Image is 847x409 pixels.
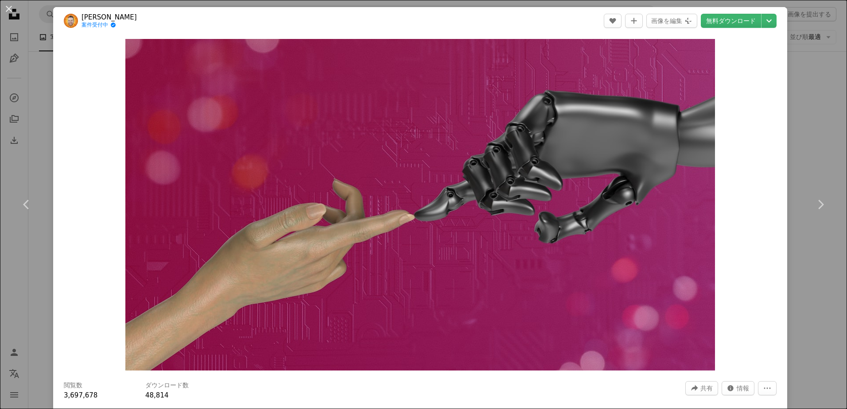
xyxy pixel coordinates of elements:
[700,382,713,395] span: 共有
[701,14,761,28] a: 無料ダウンロード
[794,162,847,247] a: 次へ
[646,14,697,28] button: 画像を編集
[737,382,749,395] span: 情報
[64,391,97,399] span: 3,697,678
[125,39,715,370] button: この画像でズームインする
[125,39,715,370] img: ピンクの背景の前で触れ合う両手
[64,14,78,28] img: Igor Omilaevのプロフィールを見る
[145,381,189,390] h3: ダウンロード数
[758,381,777,395] button: その他のアクション
[145,391,169,399] span: 48,814
[625,14,643,28] button: コレクションに追加する
[82,22,137,29] a: 案件受付中
[722,381,754,395] button: この画像に関する統計
[64,381,82,390] h3: 閲覧数
[685,381,718,395] button: このビジュアルを共有する
[604,14,622,28] button: いいね！
[762,14,777,28] button: ダウンロードサイズを選択してください
[82,13,137,22] a: [PERSON_NAME]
